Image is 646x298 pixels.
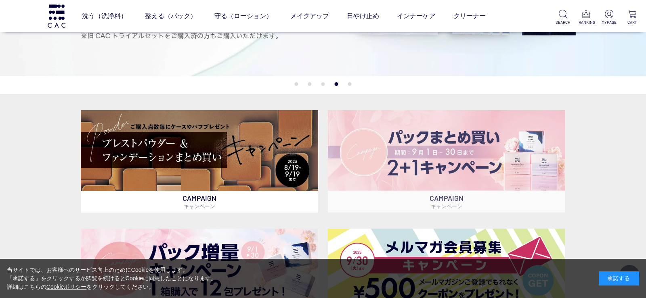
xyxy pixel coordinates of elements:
[308,82,312,86] button: 2 of 5
[328,191,565,213] p: CAMPAIGN
[579,19,594,25] p: RANKING
[7,266,217,291] div: 当サイトでは、お客様へのサービス向上のためにCookieを使用します。 「承諾する」をクリックするか閲覧を続けるとCookieに同意したことになります。 詳細はこちらの をクリックしてください。
[599,271,639,285] div: 承諾する
[81,110,318,212] a: ベースメイクキャンペーン ベースメイクキャンペーン CAMPAIGNキャンペーン
[625,19,640,25] p: CART
[453,5,486,27] a: クリーナー
[81,191,318,213] p: CAMPAIGN
[290,5,329,27] a: メイクアップ
[625,10,640,25] a: CART
[431,203,462,209] span: キャンペーン
[556,10,570,25] a: SEARCH
[328,110,565,212] a: パックキャンペーン2+1 パックキャンペーン2+1 CAMPAIGNキャンペーン
[295,82,298,86] button: 1 of 5
[335,82,338,86] button: 4 of 5
[579,10,594,25] a: RANKING
[214,5,273,27] a: 守る（ローション）
[46,283,87,290] a: Cookieポリシー
[602,19,617,25] p: MYPAGE
[81,110,318,190] img: ベースメイクキャンペーン
[145,5,197,27] a: 整える（パック）
[556,19,570,25] p: SEARCH
[82,5,127,27] a: 洗う（洗浄料）
[347,5,379,27] a: 日やけ止め
[184,203,215,209] span: キャンペーン
[321,82,325,86] button: 3 of 5
[328,110,565,190] img: パックキャンペーン2+1
[46,4,67,27] img: logo
[397,5,436,27] a: インナーケア
[602,10,617,25] a: MYPAGE
[348,82,352,86] button: 5 of 5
